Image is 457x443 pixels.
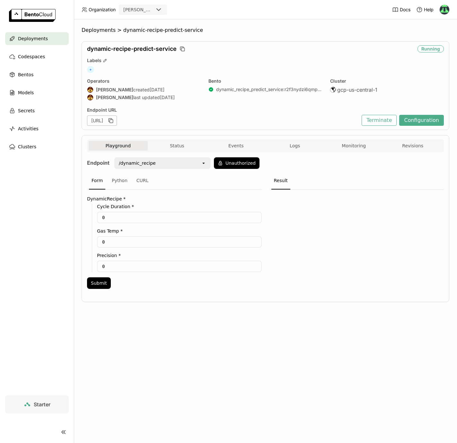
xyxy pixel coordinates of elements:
[216,87,322,92] a: dynamic_recipe_predict_service:r2f3nydzi6qmpbwc
[148,141,207,151] button: Status
[5,50,69,63] a: Codespaces
[18,125,39,133] span: Activities
[97,204,262,209] label: Cycle Duration *
[271,172,290,189] div: Result
[82,27,449,33] nav: Breadcrumbs navigation
[337,87,377,93] span: gcp-us-central-1
[400,7,410,13] span: Docs
[18,89,34,97] span: Models
[5,86,69,99] a: Models
[440,5,449,14] img: Sean O'Callahan
[201,161,206,166] svg: open
[134,172,151,189] div: CURL
[97,253,262,258] label: Precision *
[87,58,444,63] div: Labels
[87,87,93,93] img: Agastya Mondal
[87,277,111,289] button: Submit
[119,160,156,166] div: /dynamic_recipe
[87,160,110,166] strong: Endpoint
[424,7,434,13] span: Help
[123,27,203,33] span: dynamic-recipe-predict-service
[290,143,300,149] span: Logs
[96,95,133,100] strong: [PERSON_NAME]
[214,157,259,169] button: Unauthorized
[5,395,69,413] a: Starter
[392,6,410,13] a: Docs
[116,27,123,33] span: >
[87,196,262,201] label: DynamicRecipe *
[5,122,69,135] a: Activities
[87,78,201,84] div: Operators
[18,53,45,60] span: Codespaces
[18,35,48,42] span: Deployments
[9,9,56,22] img: logo
[330,78,444,84] div: Cluster
[89,172,105,189] div: Form
[87,115,117,126] div: [URL]
[87,107,358,113] div: Endpoint URL
[160,95,175,100] span: [DATE]
[207,141,266,151] button: Events
[87,45,177,52] span: dynamic-recipe-predict-service
[362,115,397,126] button: Terminate
[150,87,164,93] span: [DATE]
[87,94,201,101] div: last updated
[109,172,130,189] div: Python
[87,66,94,73] span: +
[123,6,154,13] div: [PERSON_NAME]
[5,140,69,153] a: Clusters
[383,141,443,151] button: Revisions
[208,78,322,84] div: Bento
[87,87,201,93] div: created
[5,104,69,117] a: Secrets
[416,6,434,13] div: Help
[5,32,69,45] a: Deployments
[324,141,383,151] button: Monitoring
[18,107,35,115] span: Secrets
[89,141,148,151] button: Playground
[417,45,444,52] div: Running
[87,95,93,100] img: Agastya Mondal
[82,27,116,33] span: Deployments
[18,71,33,78] span: Bentos
[89,7,116,13] span: Organization
[154,7,155,13] input: Selected strella.
[5,68,69,81] a: Bentos
[34,401,50,408] span: Starter
[399,115,444,126] button: Configuration
[97,228,262,234] label: Gas Temp *
[96,87,133,93] strong: [PERSON_NAME]
[18,143,36,151] span: Clusters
